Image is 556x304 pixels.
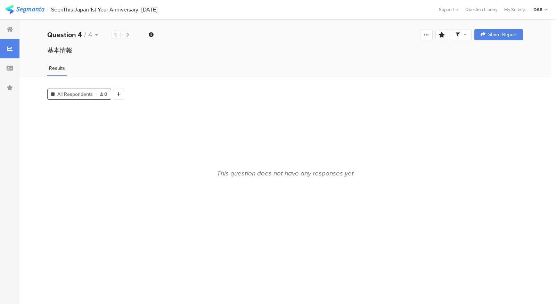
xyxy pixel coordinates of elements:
[84,30,86,40] span: /
[439,4,458,15] div: Support
[47,6,48,14] div: |
[88,30,92,40] span: 4
[57,91,93,98] span: All Respondents
[5,5,44,14] img: segmanta logo
[47,46,523,55] div: 基本情報
[47,30,82,40] b: Question 4
[533,6,542,13] div: DAS
[51,6,157,13] div: SeenThis Japan 1st Year Anniversary_[DATE]
[217,168,354,178] div: This question does not have any responses yet
[100,91,107,98] span: 0
[462,6,501,13] a: Question Library
[501,6,530,13] a: My Surveys
[49,65,65,72] span: Results
[488,32,517,37] span: Share Report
